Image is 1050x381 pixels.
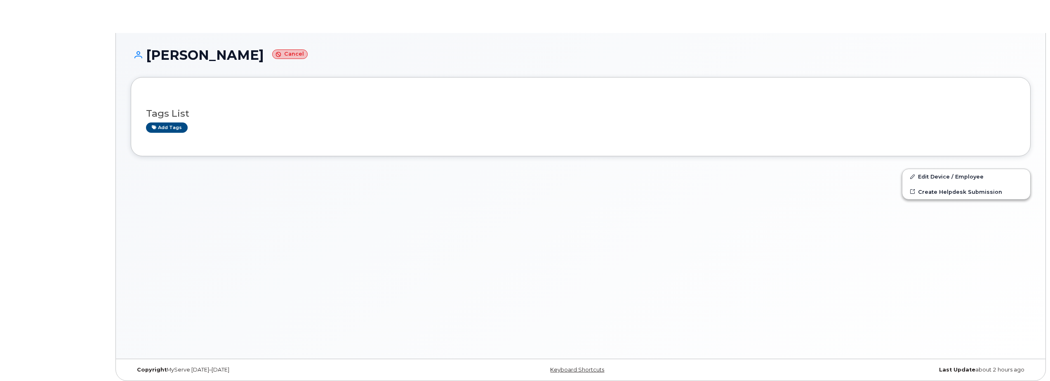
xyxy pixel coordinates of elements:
[902,169,1030,184] a: Edit Device / Employee
[146,108,1015,119] h3: Tags List
[272,49,308,59] small: Cancel
[131,48,1031,62] h1: [PERSON_NAME]
[137,367,167,373] strong: Copyright
[902,184,1030,199] a: Create Helpdesk Submission
[731,367,1031,373] div: about 2 hours ago
[939,367,975,373] strong: Last Update
[146,122,188,133] a: Add tags
[131,367,431,373] div: MyServe [DATE]–[DATE]
[550,367,604,373] a: Keyboard Shortcuts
